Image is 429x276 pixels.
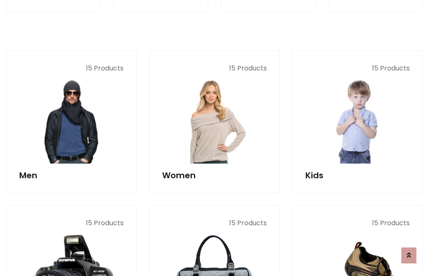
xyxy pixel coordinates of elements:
[162,170,266,180] h5: Women
[19,63,124,73] p: 15 Products
[162,63,266,73] p: 15 Products
[19,218,124,228] p: 15 Products
[305,170,410,180] h5: Kids
[162,218,266,228] p: 15 Products
[305,63,410,73] p: 15 Products
[305,218,410,228] p: 15 Products
[19,170,124,180] h5: Men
